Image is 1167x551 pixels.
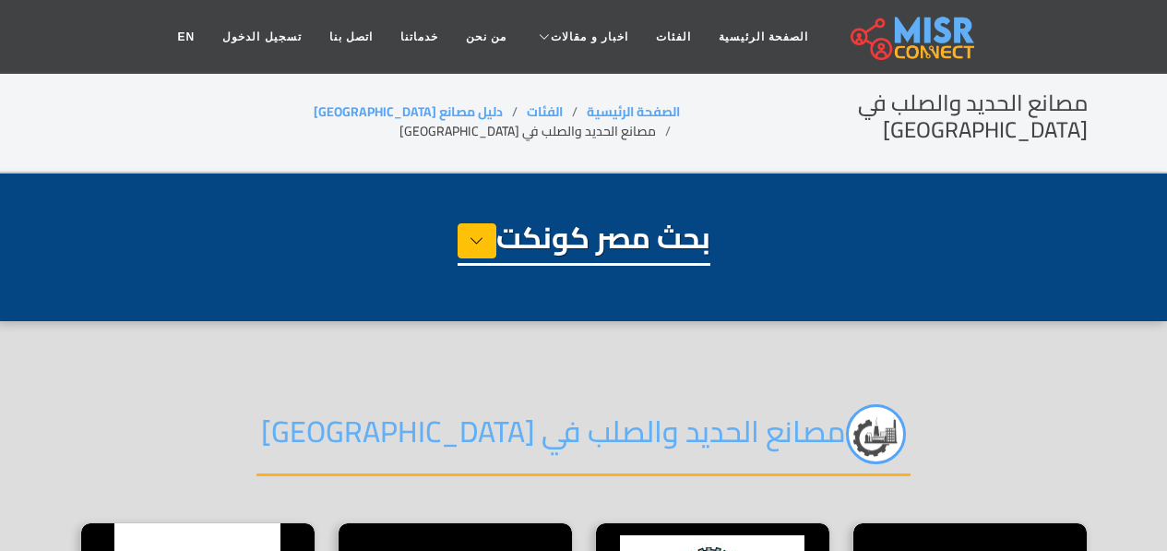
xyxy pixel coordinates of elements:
a: اخبار و مقالات [520,19,642,54]
a: الفئات [527,100,563,124]
span: اخبار و مقالات [551,29,628,45]
a: خدماتنا [387,19,452,54]
a: من نحن [452,19,520,54]
a: الصفحة الرئيسية [587,100,680,124]
a: دليل مصانع [GEOGRAPHIC_DATA] [314,100,503,124]
a: تسجيل الدخول [208,19,315,54]
a: EN [164,19,209,54]
img: N7kGiWAYb9CzL56hk1W4.png [846,404,906,464]
h1: بحث مصر كونكت [458,220,710,266]
a: الصفحة الرئيسية [705,19,822,54]
h2: مصانع الحديد والصلب في [GEOGRAPHIC_DATA] [680,90,1088,144]
li: مصانع الحديد والصلب في [GEOGRAPHIC_DATA] [399,122,680,141]
a: الفئات [642,19,705,54]
a: اتصل بنا [316,19,387,54]
img: main.misr_connect [851,14,974,60]
h2: مصانع الحديد والصلب في [GEOGRAPHIC_DATA] [256,404,911,476]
